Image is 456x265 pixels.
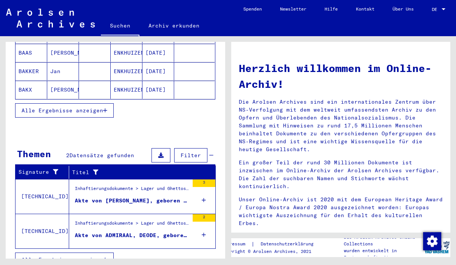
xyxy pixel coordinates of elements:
div: Signature [19,168,59,176]
div: Titel [72,168,197,176]
mat-cell: BAKX [15,81,47,99]
a: Datenschutzerklärung [255,240,323,248]
mat-cell: BAAS [15,44,47,62]
span: Alle Ergebnisse anzeigen [22,107,103,114]
mat-cell: ENKHUIZEN [111,44,142,62]
a: Impressum [221,240,251,248]
div: Titel [72,166,206,178]
p: Unser Online-Archiv ist 2020 mit dem European Heritage Award / Europa Nostra Award 2020 ausgezeic... [239,196,443,227]
img: Arolsen_neg.svg [6,9,95,28]
mat-cell: [DATE] [142,81,174,99]
mat-cell: ENKHUIZEN [111,81,142,99]
img: Zustimmung ändern [423,232,441,250]
span: DE [432,7,440,12]
span: Filter [181,152,201,159]
button: Filter [174,148,207,162]
a: Suchen [101,17,139,36]
p: Copyright © Arolsen Archives, 2021 [221,248,323,255]
p: Die Arolsen Archives Online-Collections [344,234,423,247]
div: Akte von [PERSON_NAME], geboren am [DEMOGRAPHIC_DATA], geboren in [GEOGRAPHIC_DATA] [75,197,189,205]
td: [TECHNICAL_ID] [15,214,69,248]
button: Alle Ergebnisse anzeigen [15,103,114,118]
p: wurden entwickelt in Partnerschaft mit [344,247,423,261]
p: Ein großer Teil der rund 30 Millionen Dokumente ist inzwischen im Online-Archiv der Arolsen Archi... [239,159,443,190]
div: Inhaftierungsdokumente > Lager und Ghettos > Konzentrationslager [GEOGRAPHIC_DATA] > Individuelle... [75,220,189,230]
div: 3 [193,179,215,187]
mat-cell: BAKKER [15,62,47,80]
mat-cell: [PERSON_NAME] [47,44,79,62]
mat-cell: Jan [47,62,79,80]
td: [TECHNICAL_ID] [15,179,69,214]
div: Inhaftierungsdokumente > Lager und Ghettos > Konzentrationslager [GEOGRAPHIC_DATA] > Individuelle... [75,185,189,196]
mat-cell: ENKHUIZEN [111,62,142,80]
mat-cell: [PERSON_NAME] [47,81,79,99]
span: 2 [66,152,70,159]
div: Akte von ADMIRAAL, DEODE, geboren am [DEMOGRAPHIC_DATA], geboren in [GEOGRAPHIC_DATA], KR. N.-HOL... [75,231,189,239]
mat-cell: [DATE] [142,44,174,62]
div: Signature [19,166,69,178]
h1: Herzlich willkommen im Online-Archiv! [239,60,443,92]
a: Archiv erkunden [139,17,209,35]
mat-cell: [DATE] [142,62,174,80]
div: | [221,240,323,248]
span: Datensätze gefunden [70,152,134,159]
div: Zustimmung ändern [423,232,441,250]
div: 2 [193,214,215,222]
div: Themen [17,147,51,161]
p: Die Arolsen Archives sind ein internationales Zentrum über NS-Verfolgung mit dem weltweit umfasse... [239,98,443,153]
span: Alle Ergebnisse anzeigen [22,256,103,263]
